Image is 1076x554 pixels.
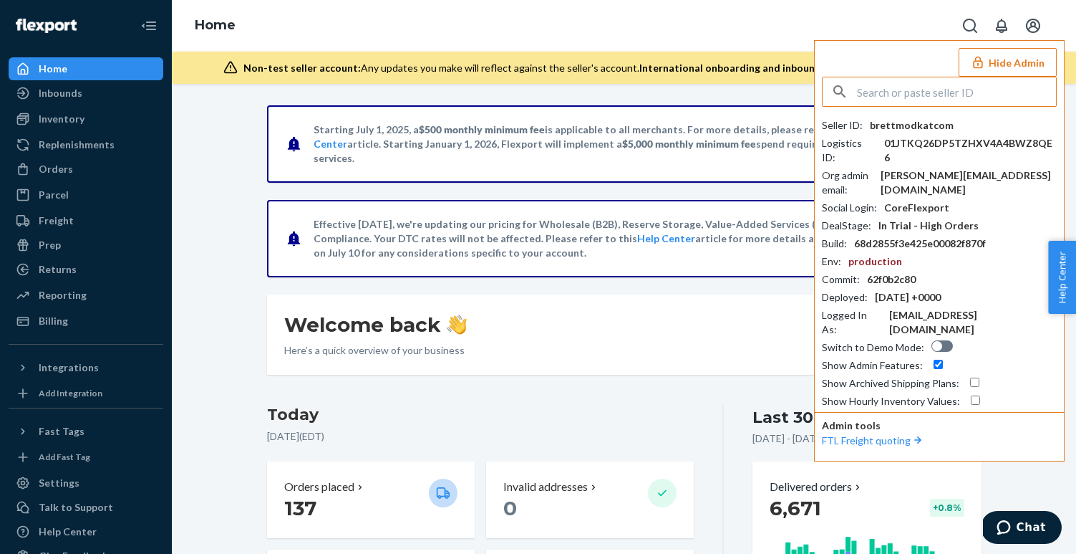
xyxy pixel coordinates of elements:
div: Fast Tags [39,424,84,439]
a: Add Integration [9,385,163,402]
div: [PERSON_NAME][EMAIL_ADDRESS][DOMAIN_NAME] [881,168,1057,197]
div: Social Login : [822,201,877,215]
div: Logged In As : [822,308,882,337]
div: + 0.8 % [930,499,964,517]
a: Inventory [9,108,163,130]
button: Open account menu [1019,11,1047,40]
div: [DATE] +0000 [875,290,941,305]
div: Seller ID : [822,118,863,133]
div: Env : [822,254,841,269]
p: Starting July 1, 2025, a is applicable to all merchants. For more details, please refer to this a... [314,123,933,166]
img: hand-wave emoji [447,315,467,335]
div: Freight [39,214,74,228]
button: Help Center [1048,241,1076,314]
div: Deployed : [822,290,868,305]
div: Inbounds [39,86,82,100]
span: International onboarding and inbounding may not work during impersonation. [639,62,1010,74]
button: Fast Tags [9,420,163,443]
iframe: Opens a widget where you can chat to one of our agents [983,511,1062,547]
p: [DATE] ( EDT ) [267,429,694,444]
div: Integrations [39,360,99,375]
button: Open Search Box [956,11,984,40]
div: CoreFlexport [884,201,949,215]
p: Admin tools [822,419,1057,433]
div: Add Integration [39,387,102,399]
div: Switch to Demo Mode : [822,340,924,355]
span: $5,000 monthly minimum fee [622,138,756,150]
div: production [848,254,902,269]
div: Commit : [822,272,860,287]
p: Here’s a quick overview of your business [284,343,467,358]
a: Settings [9,472,163,495]
p: [DATE] - [DATE] ( EDT ) [752,431,850,446]
span: $500 monthly minimum fee [419,123,545,135]
div: Any updates you make will reflect against the seller's account. [243,61,1010,75]
a: Orders [9,158,163,181]
div: Help Center [39,525,97,539]
div: Org admin email : [822,168,873,197]
button: Talk to Support [9,496,163,519]
div: Inventory [39,112,84,126]
div: Show Hourly Inventory Values : [822,394,960,409]
button: Invalid addresses 0 [486,462,694,538]
div: Returns [39,262,77,277]
div: 68d2855f3e425e00082f870f [854,237,986,251]
p: Orders placed [284,479,354,495]
div: In Trial - High Orders [878,219,979,233]
a: Inbounds [9,82,163,105]
a: Home [9,57,163,80]
div: Prep [39,238,61,252]
p: Effective [DATE], we're updating our pricing for Wholesale (B2B), Reserve Storage, Value-Added Se... [314,217,933,260]
button: Integrations [9,356,163,379]
a: Parcel [9,183,163,206]
a: Add Fast Tag [9,449,163,466]
div: Logistics ID : [822,136,877,165]
div: brettmodkatcom [870,118,954,133]
div: Show Archived Shipping Plans : [822,376,959,391]
div: 62f0b2c80 [867,272,916,287]
span: 6,671 [770,496,821,520]
button: Orders placed 137 [267,462,475,538]
a: Help Center [9,520,163,543]
button: Close Navigation [135,11,163,40]
div: Show Admin Features : [822,358,923,373]
div: Replenishments [39,138,115,152]
div: Add Fast Tag [39,451,90,463]
a: Returns [9,258,163,281]
span: 0 [503,496,517,520]
ol: breadcrumbs [183,5,247,47]
a: Prep [9,234,163,257]
a: Freight [9,209,163,232]
img: Flexport logo [16,19,77,33]
div: Settings [39,476,79,490]
a: FTL Freight quoting [822,434,925,446]
a: Reporting [9,284,163,307]
div: Orders [39,162,73,176]
div: Billing [39,314,68,328]
div: 01JTKQ26DP5TZHXV4A4BWZ8QE6 [884,136,1057,165]
button: Delivered orders [770,479,863,495]
div: Talk to Support [39,500,113,515]
div: Parcel [39,188,69,202]
div: DealStage : [822,219,871,233]
div: [EMAIL_ADDRESS][DOMAIN_NAME] [889,308,1057,337]
div: Reporting [39,288,87,302]
p: Invalid addresses [503,479,588,495]
div: Last 30 days [752,406,857,429]
button: Open notifications [987,11,1016,40]
a: Home [195,17,236,33]
h1: Welcome back [284,312,467,338]
input: Search or paste seller ID [857,77,1056,106]
span: 137 [284,496,316,520]
div: Home [39,62,67,76]
button: Hide Admin [959,48,1057,77]
a: Billing [9,310,163,333]
h3: Today [267,403,694,426]
a: Replenishments [9,133,163,156]
div: Build : [822,237,847,251]
a: Help Center [637,232,695,244]
span: Non-test seller account: [243,62,361,74]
